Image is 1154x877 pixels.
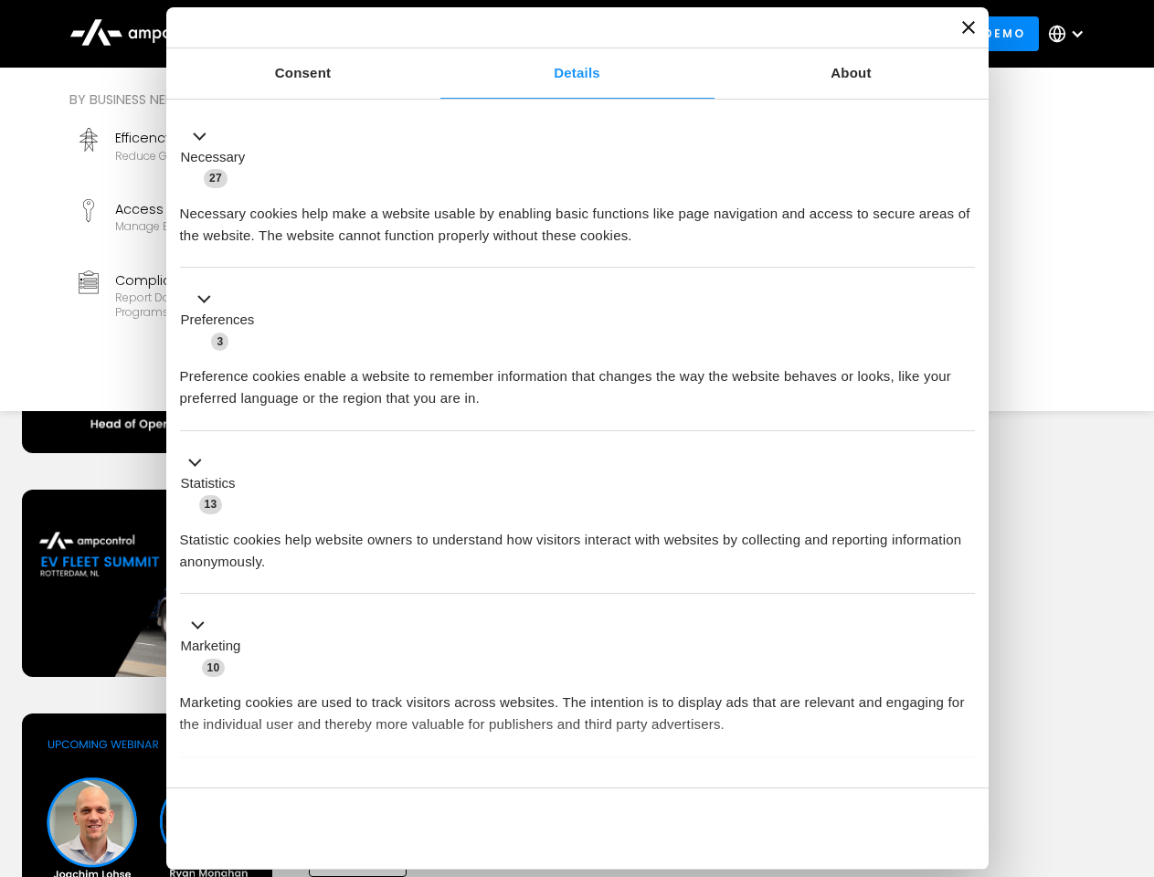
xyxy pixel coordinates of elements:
a: Access ControlManage EV charger security and access [69,192,362,256]
span: 10 [202,659,226,677]
span: 3 [211,333,228,351]
div: Necessary cookies help make a website usable by enabling basic functions like page navigation and... [180,189,975,247]
button: Preferences (3) [180,289,266,353]
button: Unclassified (2) [180,777,330,800]
a: EfficencyReduce grid contraints and fuel costs [69,121,362,185]
div: Efficency [115,128,325,148]
span: 27 [204,169,228,187]
div: Marketing cookies are used to track visitors across websites. The intention is to display ads tha... [180,678,975,735]
a: Details [440,48,715,99]
label: Preferences [181,310,255,331]
div: Statistic cookies help website owners to understand how visitors interact with websites by collec... [180,515,975,573]
div: Report data and stay compliant with EV programs [115,291,355,319]
a: Consent [166,48,440,99]
label: Necessary [181,147,246,168]
button: Marketing (10) [180,615,252,679]
button: Necessary (27) [180,125,257,189]
button: Statistics (13) [180,451,247,515]
a: ComplianceReport data and stay compliant with EV programs [69,263,362,327]
span: 2 [302,780,319,798]
button: Okay [712,802,974,855]
a: About [715,48,989,99]
div: Access Control [115,199,335,219]
div: Preference cookies enable a website to remember information that changes the way the website beha... [180,352,975,409]
div: Compliance [115,270,355,291]
div: Manage EV charger security and access [115,219,335,234]
div: By business need [69,90,662,110]
span: 13 [199,495,223,513]
label: Marketing [181,636,241,657]
label: Statistics [181,473,236,494]
button: Close banner [962,21,975,34]
div: Reduce grid contraints and fuel costs [115,149,325,164]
